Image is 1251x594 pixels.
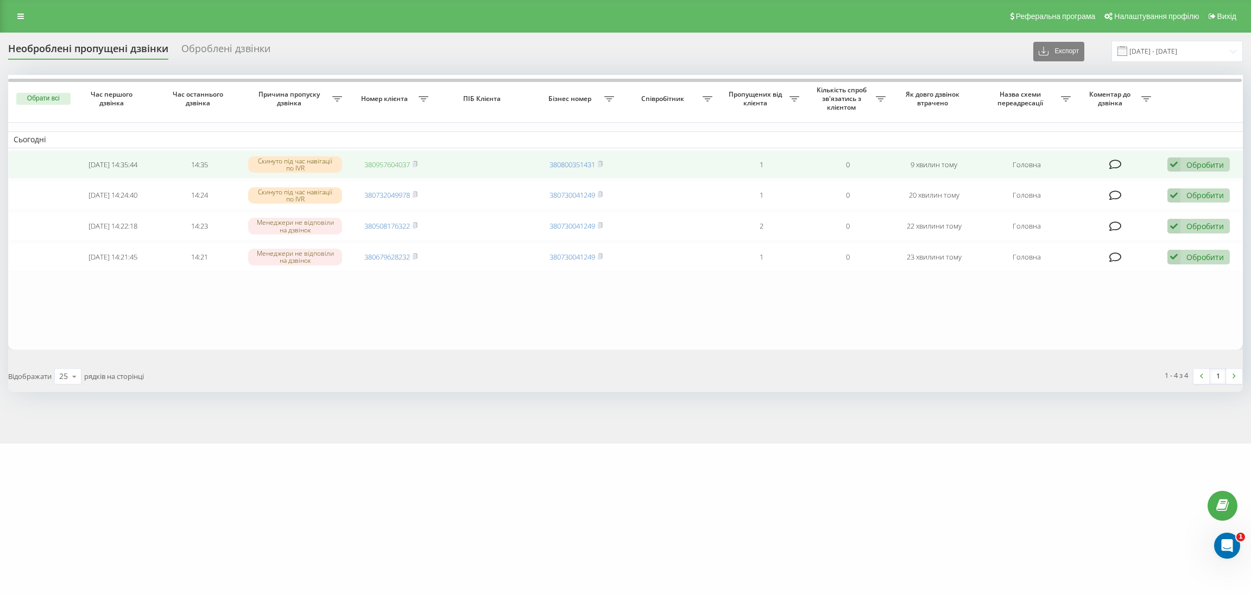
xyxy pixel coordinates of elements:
[810,86,876,111] span: Кількість спроб зв'язатись з клієнтом
[549,190,595,200] a: 380730041249
[1186,190,1224,200] div: Обробити
[1114,12,1199,21] span: Налаштування профілю
[248,249,342,265] div: Менеджери не відповіли на дзвінок
[84,371,144,381] span: рядків на сторінці
[156,181,243,210] td: 14:24
[156,150,243,179] td: 14:35
[1082,90,1141,107] span: Коментар до дзвінка
[364,221,410,231] a: 380508176322
[444,94,523,103] span: ПІБ Клієнта
[983,90,1061,107] span: Назва схеми переадресації
[364,252,410,262] a: 380679628232
[70,243,156,271] td: [DATE] 14:21:45
[70,181,156,210] td: [DATE] 14:24:40
[549,221,595,231] a: 380730041249
[1236,533,1245,541] span: 1
[891,150,977,179] td: 9 хвилин тому
[625,94,703,103] span: Співробітник
[977,150,1076,179] td: Головна
[805,181,891,210] td: 0
[891,212,977,241] td: 22 хвилини тому
[1033,42,1084,61] button: Експорт
[1186,252,1224,262] div: Обробити
[16,93,71,105] button: Обрати всі
[977,212,1076,241] td: Головна
[1186,160,1224,170] div: Обробити
[718,181,804,210] td: 1
[718,243,804,271] td: 1
[353,94,419,103] span: Номер клієнта
[977,243,1076,271] td: Головна
[248,218,342,234] div: Менеджери не відповіли на дзвінок
[805,212,891,241] td: 0
[166,90,233,107] span: Час останнього дзвінка
[1214,533,1240,559] iframe: Intercom live chat
[718,212,804,241] td: 2
[8,43,168,60] div: Необроблені пропущені дзвінки
[723,90,789,107] span: Пропущених від клієнта
[364,160,410,169] a: 380957604037
[59,371,68,382] div: 25
[248,187,342,204] div: Скинуто під час навігації по IVR
[70,212,156,241] td: [DATE] 14:22:18
[248,156,342,173] div: Скинуто під час навігації по IVR
[805,150,891,179] td: 0
[248,90,332,107] span: Причина пропуску дзвінка
[977,181,1076,210] td: Головна
[156,243,243,271] td: 14:21
[805,243,891,271] td: 0
[8,371,52,381] span: Відображати
[900,90,968,107] span: Як довго дзвінок втрачено
[718,150,804,179] td: 1
[8,131,1243,148] td: Сьогодні
[891,181,977,210] td: 20 хвилин тому
[1165,370,1188,381] div: 1 - 4 з 4
[549,252,595,262] a: 380730041249
[1217,12,1236,21] span: Вихід
[891,243,977,271] td: 23 хвилини тому
[1210,369,1226,384] a: 1
[538,94,604,103] span: Бізнес номер
[1186,221,1224,231] div: Обробити
[1016,12,1096,21] span: Реферальна програма
[364,190,410,200] a: 380732049978
[70,150,156,179] td: [DATE] 14:35:44
[79,90,147,107] span: Час першого дзвінка
[156,212,243,241] td: 14:23
[181,43,270,60] div: Оброблені дзвінки
[549,160,595,169] a: 380800351431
